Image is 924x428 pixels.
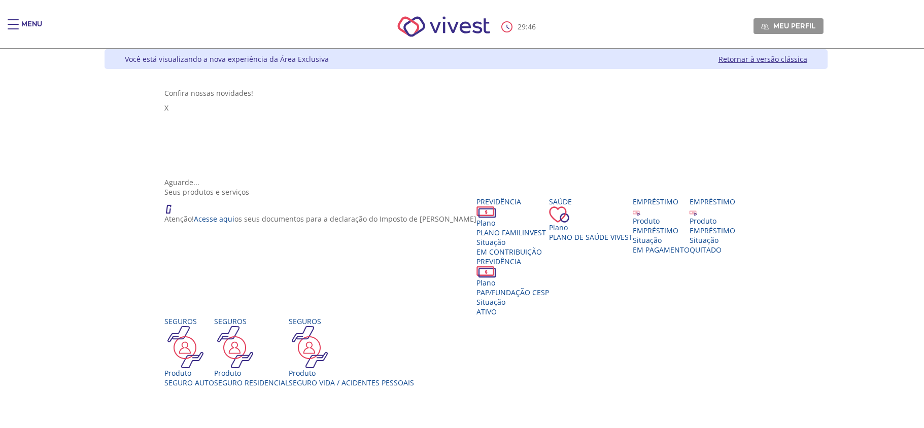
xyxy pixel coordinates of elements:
[476,288,549,297] span: PAP/FUNDAÇÃO CESP
[476,257,549,266] div: Previdência
[289,316,414,387] a: Seguros Produto Seguro Vida / Acidentes Pessoais
[164,316,214,326] div: Seguros
[718,54,807,64] a: Retornar à versão clássica
[214,316,289,387] a: Seguros Produto SEGURO RESIDENCIAL
[164,326,207,368] img: ico_seguros.png
[289,316,414,326] div: Seguros
[761,23,769,30] img: Meu perfil
[528,22,536,31] span: 46
[549,197,633,242] a: Saúde PlanoPlano de Saúde VIVEST
[633,216,690,226] div: Produto
[476,228,546,237] span: PLANO FAMILINVEST
[476,197,549,257] a: Previdência PlanoPLANO FAMILINVEST SituaçãoEM CONTRIBUIÇÃO
[476,218,549,228] div: Plano
[633,208,640,216] img: ico_emprestimo.svg
[633,197,690,255] a: Empréstimo Produto EMPRÉSTIMO Situação EM PAGAMENTO
[633,235,690,245] div: Situação
[125,54,329,64] div: Você está visualizando a nova experiência da Área Exclusiva
[164,88,767,98] div: Confira nossas novidades!
[476,257,549,316] a: Previdência PlanoPAP/FUNDAÇÃO CESP SituaçãoAtivo
[214,326,256,368] img: ico_seguros.png
[501,21,538,32] div: :
[97,49,828,428] div: Vivest
[289,326,331,368] img: ico_seguros.png
[690,245,722,255] span: QUITADO
[476,237,549,247] div: Situação
[164,368,214,378] div: Produto
[549,197,633,206] div: Saúde
[476,278,549,288] div: Plano
[164,103,168,113] span: X
[690,235,735,245] div: Situação
[773,21,815,30] span: Meu perfil
[21,19,42,40] div: Menu
[690,208,697,216] img: ico_emprestimo.svg
[476,197,549,206] div: Previdência
[164,177,767,187] div: Aguarde...
[386,5,501,48] img: Vivest
[164,316,214,387] a: Seguros Produto SEGURO AUTO
[164,197,182,214] img: ico_atencao.png
[754,18,824,33] a: Meu perfil
[476,247,542,257] span: EM CONTRIBUIÇÃO
[164,378,214,387] div: SEGURO AUTO
[690,197,735,206] div: Empréstimo
[289,378,414,387] div: Seguro Vida / Acidentes Pessoais
[476,206,496,218] img: ico_dinheiro.png
[164,187,767,197] div: Seus produtos e serviços
[214,368,289,378] div: Produto
[633,245,690,255] span: EM PAGAMENTO
[164,214,476,224] p: Atenção! os seus documentos para a declaração do Imposto de [PERSON_NAME]
[549,223,633,232] div: Plano
[633,226,690,235] div: EMPRÉSTIMO
[476,266,496,278] img: ico_dinheiro.png
[549,206,569,223] img: ico_coracao.png
[476,307,497,316] span: Ativo
[633,197,690,206] div: Empréstimo
[690,197,735,255] a: Empréstimo Produto EMPRÉSTIMO Situação QUITADO
[289,368,414,378] div: Produto
[214,378,289,387] div: SEGURO RESIDENCIAL
[690,216,735,226] div: Produto
[476,297,549,307] div: Situação
[690,226,735,235] div: EMPRÉSTIMO
[518,22,526,31] span: 29
[549,232,633,242] span: Plano de Saúde VIVEST
[214,316,289,326] div: Seguros
[194,214,234,224] a: Acesse aqui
